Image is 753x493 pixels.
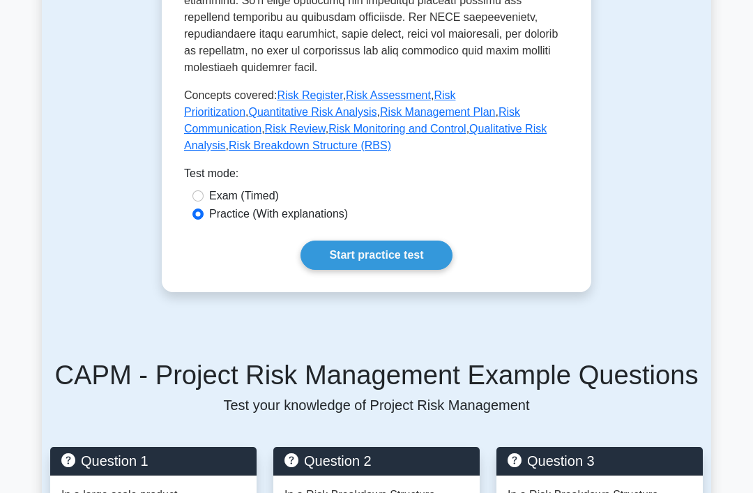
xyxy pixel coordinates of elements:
[328,123,466,135] a: Risk Monitoring and Control
[184,165,569,188] div: Test mode:
[50,397,703,414] p: Test your knowledge of Project Risk Management
[184,87,569,154] p: Concepts covered: , , , , , , , , ,
[229,139,391,151] a: Risk Breakdown Structure (RBS)
[301,241,452,270] a: Start practice test
[248,106,376,118] a: Quantitative Risk Analysis
[277,89,342,101] a: Risk Register
[209,188,279,204] label: Exam (Timed)
[346,89,431,101] a: Risk Assessment
[61,453,245,469] h5: Question 1
[508,453,692,469] h5: Question 3
[284,453,469,469] h5: Question 2
[50,359,703,391] h5: CAPM - Project Risk Management Example Questions
[265,123,326,135] a: Risk Review
[209,206,348,222] label: Practice (With explanations)
[380,106,495,118] a: Risk Management Plan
